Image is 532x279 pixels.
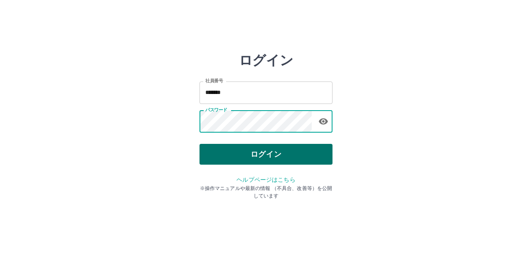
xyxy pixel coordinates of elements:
[236,176,295,183] a: ヘルプページはこちら
[205,107,227,113] label: パスワード
[199,144,332,165] button: ログイン
[239,52,293,68] h2: ログイン
[205,78,223,84] label: 社員番号
[199,185,332,200] p: ※操作マニュアルや最新の情報 （不具合、改善等）を公開しています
